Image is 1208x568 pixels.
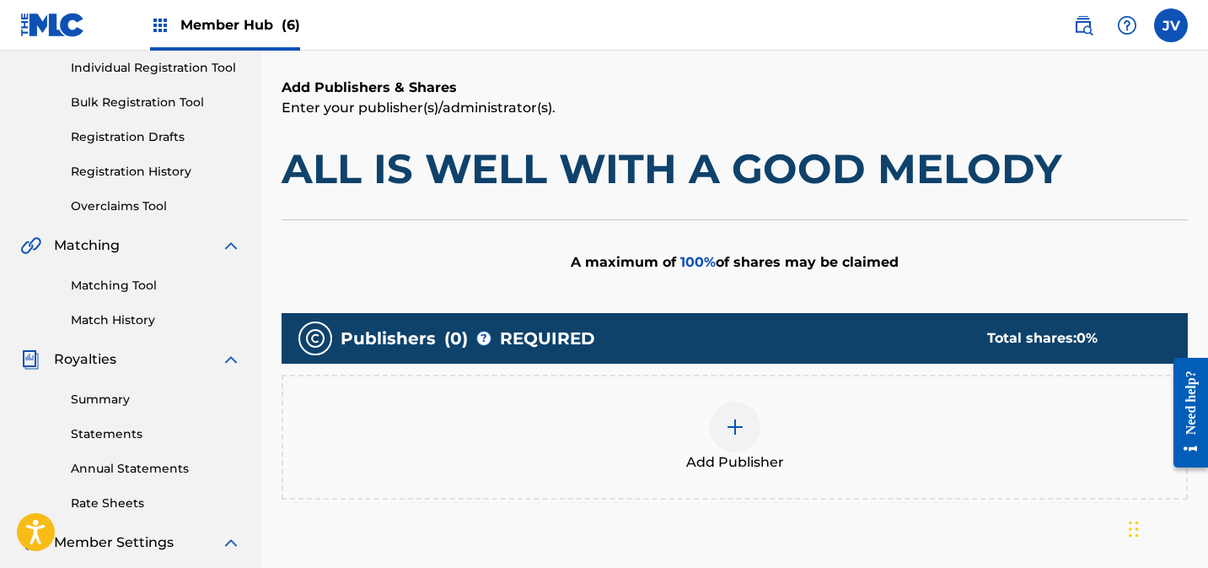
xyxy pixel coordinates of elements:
[500,326,595,351] span: REQUIRED
[221,533,241,553] img: expand
[341,326,436,351] span: Publishers
[71,391,241,408] a: Summary
[1124,487,1208,568] iframe: Chat Widget
[71,311,241,329] a: Match History
[444,326,468,351] span: ( 0 )
[71,197,241,215] a: Overclaims Tool
[282,219,1188,305] div: A maximum of of shares may be claimed
[987,328,1154,349] div: Total shares:
[1110,8,1144,42] div: Help
[150,15,170,35] img: Top Rightsholders
[54,349,116,370] span: Royalties
[282,98,1188,118] p: Enter your publisher(s)/administrator(s).
[686,452,784,473] span: Add Publisher
[1066,8,1100,42] a: Public Search
[221,349,241,370] img: expand
[180,15,300,35] span: Member Hub
[20,349,40,370] img: Royalties
[1129,504,1139,554] div: Drag
[71,94,241,111] a: Bulk Registration Tool
[54,533,174,553] span: Member Settings
[282,78,1188,98] h6: Add Publishers & Shares
[1154,8,1188,42] div: User Menu
[71,495,241,512] a: Rate Sheets
[71,425,241,443] a: Statements
[305,328,325,349] img: publishers
[71,460,241,478] a: Annual Statements
[1076,330,1098,346] span: 0 %
[680,254,716,270] span: 100 %
[1073,15,1093,35] img: search
[71,59,241,77] a: Individual Registration Tool
[1161,345,1208,481] iframe: Resource Center
[282,143,1188,194] h1: ALL IS WELL WITH A GOOD MELODY
[725,417,745,437] img: add
[71,277,241,295] a: Matching Tool
[477,332,491,345] span: ?
[20,13,85,37] img: MLC Logo
[71,163,241,181] a: Registration History
[221,235,241,256] img: expand
[54,235,120,256] span: Matching
[71,128,241,146] a: Registration Drafts
[20,235,41,256] img: Matching
[1117,15,1137,35] img: help
[282,17,300,33] span: (6)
